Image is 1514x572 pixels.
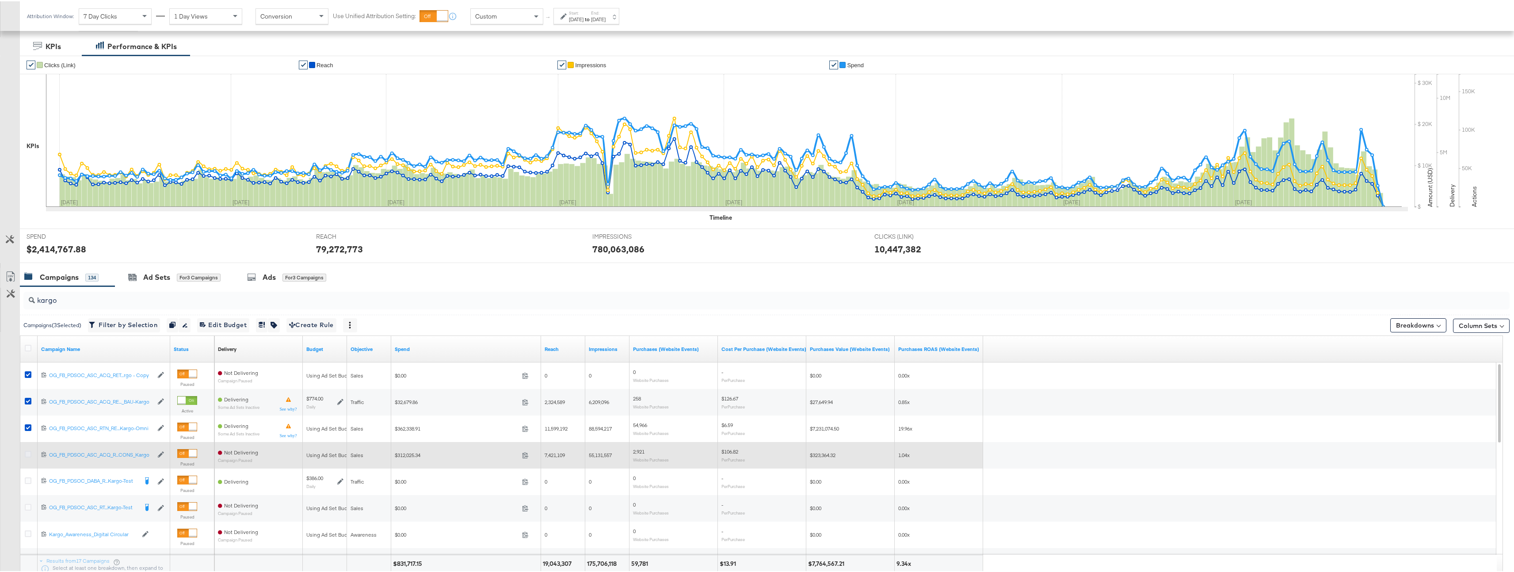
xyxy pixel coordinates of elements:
[633,526,636,533] span: 0
[224,501,258,507] span: Not Delivering
[306,530,355,537] div: Using Ad Set Budget
[395,477,519,484] span: $0.00
[898,477,910,484] span: 0.00x
[218,430,259,435] sub: Some Ad Sets Inactive
[49,530,137,537] a: Kargo_Awareness_Digital Circular
[583,15,591,21] strong: to
[395,424,519,431] span: $362,338.91
[1390,317,1446,331] button: Breakdowns
[545,371,547,378] span: 0
[177,407,197,412] label: Active
[721,473,723,480] span: -
[633,344,714,351] a: The number of times a purchase was made tracked by your Custom Audience pixel on your website aft...
[289,318,334,329] span: Create Rule
[395,397,519,404] span: $32,679.86
[543,558,574,567] div: 19,043,307
[91,318,157,329] span: Filter by Selection
[721,482,745,488] sub: Per Purchase
[721,367,723,374] span: -
[633,376,669,381] sub: Website Purchases
[898,424,912,431] span: 19.96x
[633,447,644,454] span: 2,921
[143,271,170,281] div: Ad Sets
[631,558,651,567] div: 59,781
[633,394,641,400] span: 258
[49,397,153,404] div: OG_FB_PDSOC_ASC_ACQ_RE..._BAU-Kargo
[224,421,248,428] span: Delivering
[49,370,153,378] div: OG_FB_PDSOC_ASC_ACQ_RET...rgo - Copy
[557,59,566,68] a: ✔
[395,450,519,457] span: $312,025.34
[721,447,738,454] span: $106.82
[306,371,355,378] div: Using Ad Set Budget
[46,40,61,50] div: KPIs
[592,231,659,240] span: IMPRESSIONS
[898,371,910,378] span: 0.00x
[569,15,583,22] div: [DATE]
[633,473,636,480] span: 0
[316,231,382,240] span: REACH
[306,403,316,408] sub: Daily
[27,241,86,254] div: $2,414,767.88
[810,503,821,510] span: $0.00
[333,11,416,19] label: Use Unified Attribution Setting:
[49,450,153,458] a: OG_FB_PDSOC_ASC_ACQ_R...CONS_Kargo
[316,241,363,254] div: 79,272,773
[200,318,247,329] span: Edit Budget
[351,477,364,484] span: Traffic
[218,377,258,382] sub: Campaign Paused
[224,368,258,375] span: Not Delivering
[306,394,323,401] div: $774.00
[810,530,821,537] span: $0.00
[177,460,197,465] label: Paused
[545,530,547,537] span: 0
[721,509,745,514] sub: Per Purchase
[633,482,669,488] sub: Website Purchases
[177,380,197,386] label: Paused
[174,11,208,19] span: 1 Day Views
[23,320,81,328] div: Campaigns ( 3 Selected)
[898,450,910,457] span: 1.04x
[721,526,723,533] span: -
[589,503,591,510] span: 0
[592,241,644,254] div: 780,063,086
[174,344,211,351] a: Shows the current state of your Ad Campaign.
[218,457,258,461] sub: Campaign Paused
[224,448,258,454] span: Not Delivering
[395,344,538,351] a: The total amount spent to date.
[810,424,839,431] span: $7,231,074.50
[721,376,745,381] sub: Per Purchase
[306,344,343,351] a: The maximum amount you're willing to spend on your ads, on average each day or over the lifetime ...
[27,12,74,18] div: Attribution Window:
[720,558,739,567] div: $13.91
[351,344,388,351] a: Your campaign's objective.
[721,456,745,461] sub: Per Purchase
[224,395,248,401] span: Delivering
[545,344,582,351] a: The number of people your ad was served to.
[721,429,745,435] sub: Per Purchase
[177,486,197,492] label: Paused
[544,15,553,18] span: ↑
[351,424,363,431] span: Sales
[40,271,79,281] div: Campaigns
[27,231,93,240] span: SPEND
[633,500,636,507] span: 0
[393,558,425,567] div: $831,717.15
[177,513,197,519] label: Paused
[44,61,76,67] span: Clicks (Link)
[633,509,669,514] sub: Website Purchases
[49,423,153,431] a: OG_FB_PDSOC_ASC_RTN_RE...Kargo-Omni
[218,344,236,351] a: Reflects the ability of your Ad Campaign to achieve delivery based on ad states, schedule and bud...
[263,271,276,281] div: Ads
[569,9,583,15] label: Start:
[898,397,910,404] span: 0.85x
[49,503,137,511] a: OG_FB_PDSOC_ASC_RT...Kargo-Test
[589,344,626,351] a: The number of times your ad was served. On mobile apps an ad is counted as served the first time ...
[591,15,606,22] div: [DATE]
[224,527,258,534] span: Not Delivering
[218,344,236,351] div: Delivery
[351,450,363,457] span: Sales
[85,272,99,280] div: 134
[351,371,363,378] span: Sales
